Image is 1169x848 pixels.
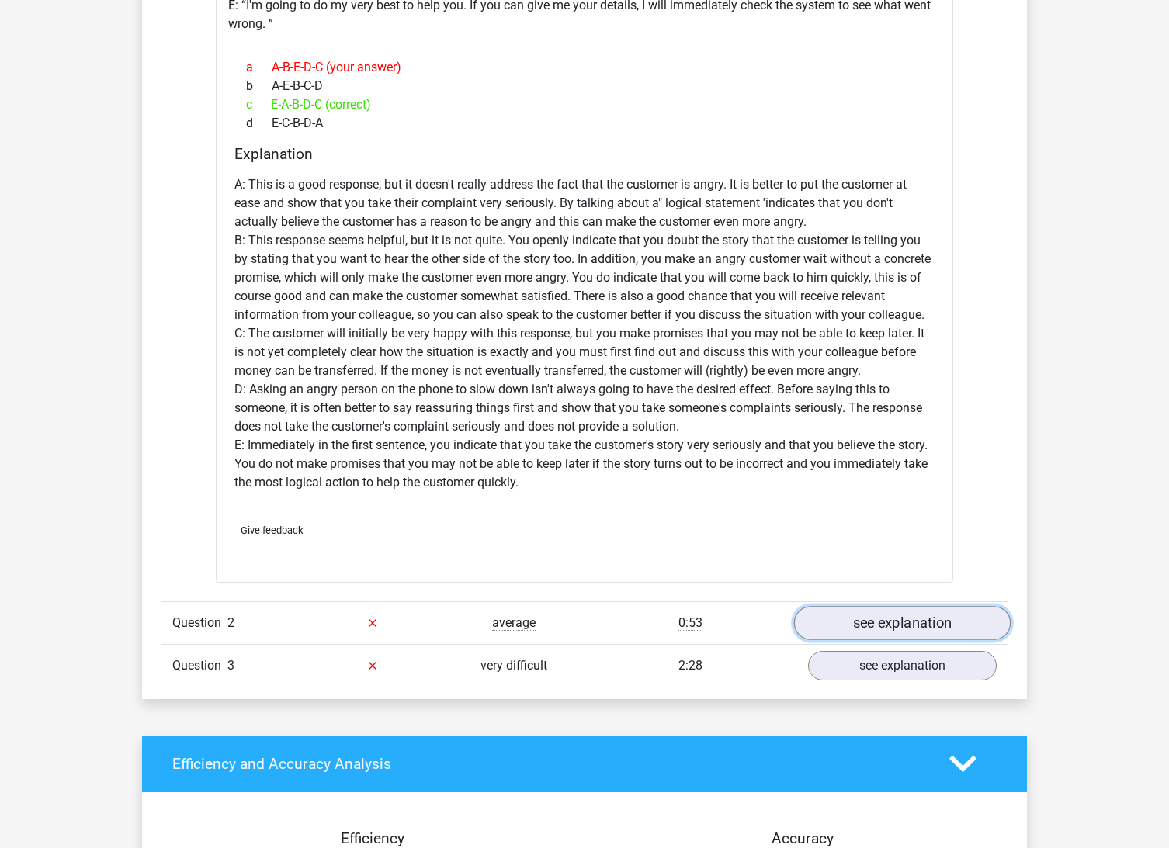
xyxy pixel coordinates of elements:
h4: Explanation [234,145,935,163]
h4: Accuracy [602,829,1003,847]
span: c [246,95,271,114]
span: average [492,615,536,631]
a: see explanation [808,651,997,680]
div: A-B-E-D-C (your answer) [234,58,935,77]
span: 3 [227,658,234,673]
span: 2:28 [678,658,702,673]
a: see explanation [794,606,1011,640]
h4: Efficiency [172,829,573,847]
span: Question [172,656,227,675]
p: A: This is a good response, but it doesn't really address the fact that the customer is angry. It... [234,175,935,492]
span: a [246,58,272,77]
span: very difficult [480,658,547,673]
div: E-A-B-D-C (correct) [234,95,935,114]
div: E-C-B-D-A [234,114,935,133]
span: 2 [227,615,234,630]
h4: Efficiency and Accuracy Analysis [172,755,926,773]
span: 0:53 [678,615,702,631]
span: b [246,77,272,95]
span: Question [172,614,227,632]
span: Give feedback [241,524,303,536]
div: A-E-B-C-D [234,77,935,95]
span: d [246,114,272,133]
